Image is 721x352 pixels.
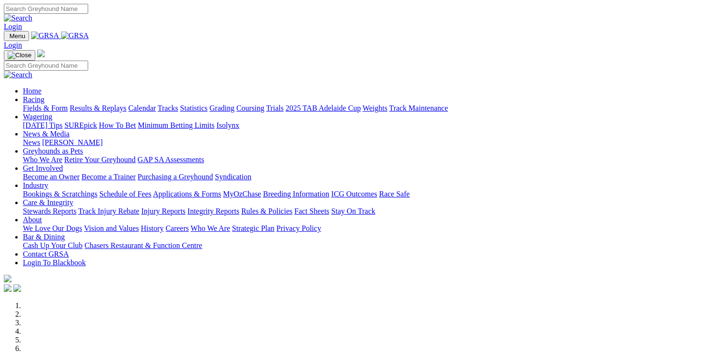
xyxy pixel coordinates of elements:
[23,173,717,181] div: Get Involved
[10,32,25,40] span: Menu
[266,104,284,112] a: Trials
[4,284,11,292] img: facebook.svg
[4,61,88,71] input: Search
[23,233,65,241] a: Bar & Dining
[61,31,89,40] img: GRSA
[23,173,80,181] a: Become an Owner
[37,50,45,57] img: logo-grsa-white.png
[363,104,387,112] a: Weights
[23,241,82,249] a: Cash Up Your Club
[236,104,264,112] a: Coursing
[84,241,202,249] a: Chasers Restaurant & Function Centre
[216,121,239,129] a: Isolynx
[389,104,448,112] a: Track Maintenance
[23,147,83,155] a: Greyhounds as Pets
[187,207,239,215] a: Integrity Reports
[232,224,274,232] a: Strategic Plan
[23,121,62,129] a: [DATE] Tips
[23,250,69,258] a: Contact GRSA
[276,224,321,232] a: Privacy Policy
[4,71,32,79] img: Search
[23,104,68,112] a: Fields & Form
[128,104,156,112] a: Calendar
[23,155,62,164] a: Who We Are
[4,275,11,282] img: logo-grsa-white.png
[331,190,377,198] a: ICG Outcomes
[285,104,361,112] a: 2025 TAB Adelaide Cup
[331,207,375,215] a: Stay On Track
[141,207,185,215] a: Injury Reports
[23,104,717,113] div: Racing
[138,155,204,164] a: GAP SA Assessments
[23,164,63,172] a: Get Involved
[294,207,329,215] a: Fact Sheets
[23,259,86,267] a: Login To Blackbook
[70,104,126,112] a: Results & Replays
[379,190,409,198] a: Race Safe
[23,138,40,146] a: News
[210,104,234,112] a: Grading
[64,121,97,129] a: SUREpick
[4,50,35,61] button: Toggle navigation
[23,138,717,147] div: News & Media
[23,207,76,215] a: Stewards Reports
[158,104,178,112] a: Tracks
[99,190,151,198] a: Schedule of Fees
[13,284,21,292] img: twitter.svg
[23,198,73,207] a: Care & Integrity
[4,4,88,14] input: Search
[263,190,329,198] a: Breeding Information
[4,14,32,22] img: Search
[23,155,717,164] div: Greyhounds as Pets
[4,31,29,41] button: Toggle navigation
[23,95,44,104] a: Racing
[23,241,717,250] div: Bar & Dining
[78,207,139,215] a: Track Injury Rebate
[241,207,293,215] a: Rules & Policies
[215,173,251,181] a: Syndication
[23,181,48,189] a: Industry
[141,224,163,232] a: History
[165,224,189,232] a: Careers
[153,190,221,198] a: Applications & Forms
[23,130,70,138] a: News & Media
[23,224,82,232] a: We Love Our Dogs
[23,113,52,121] a: Wagering
[4,22,22,31] a: Login
[42,138,102,146] a: [PERSON_NAME]
[8,52,31,59] img: Close
[138,173,213,181] a: Purchasing a Greyhound
[4,41,22,49] a: Login
[223,190,261,198] a: MyOzChase
[23,207,717,216] div: Care & Integrity
[23,190,97,198] a: Bookings & Scratchings
[99,121,136,129] a: How To Bet
[138,121,214,129] a: Minimum Betting Limits
[180,104,208,112] a: Statistics
[31,31,59,40] img: GRSA
[81,173,136,181] a: Become a Trainer
[84,224,139,232] a: Vision and Values
[64,155,136,164] a: Retire Your Greyhound
[23,216,42,224] a: About
[23,190,717,198] div: Industry
[23,87,41,95] a: Home
[23,121,717,130] div: Wagering
[191,224,230,232] a: Who We Are
[23,224,717,233] div: About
